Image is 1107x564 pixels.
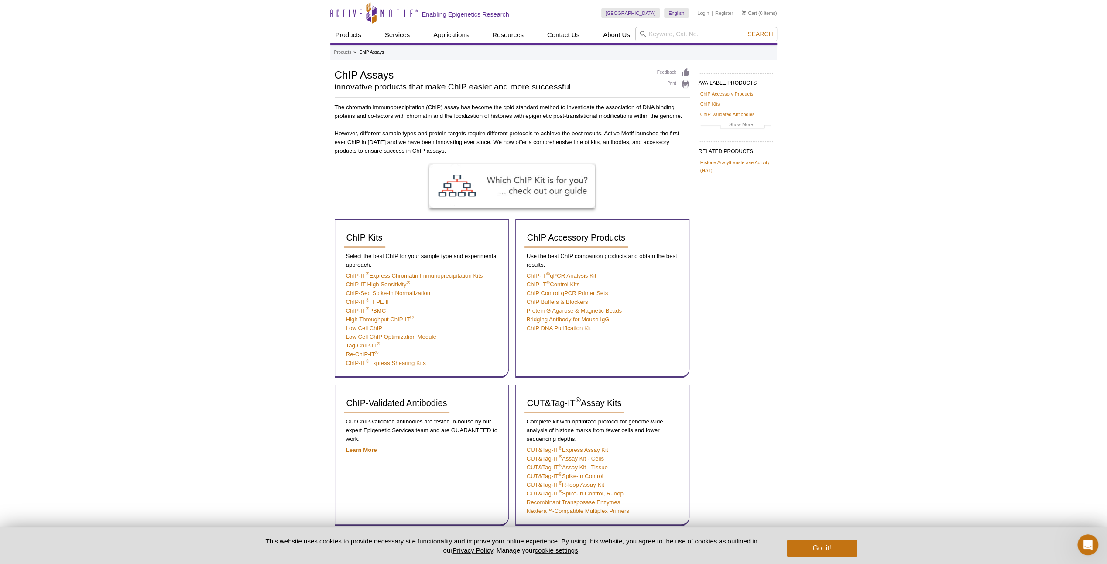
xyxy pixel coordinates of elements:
[346,351,379,358] a: Re-ChIP-IT®
[559,463,562,468] sup: ®
[712,8,713,18] li: |
[452,547,493,554] a: Privacy Policy
[346,281,410,288] a: ChIP-IT High Sensitivity®
[527,290,608,296] a: ChIP Control qPCR Primer Sets
[346,272,483,279] a: ChIP-IT®Express Chromatin Immunoprecipitation Kits
[344,252,500,269] p: Select the best ChIP for your sample type and experimental approach.
[742,8,777,18] li: (0 items)
[527,464,608,471] a: CUT&Tag-IT®Assay Kit ‐ Tissue
[422,10,509,18] h2: Enabling Epigenetics Research
[377,341,380,346] sup: ®
[527,233,625,242] span: ChIP Accessory Products
[745,30,775,38] button: Search
[657,68,690,77] a: Feedback
[335,103,690,120] p: The chromatin immunoprecipitation (ChIP) assay has become the gold standard method to investigate...
[380,27,415,43] a: Services
[576,396,581,404] sup: ®
[428,27,474,43] a: Applications
[559,480,562,485] sup: ®
[487,27,529,43] a: Resources
[700,120,771,131] a: Show More
[527,307,622,314] a: Protein G Agarose & Magnetic Beads
[546,271,550,276] sup: ®
[366,306,369,311] sup: ®
[700,158,771,174] a: Histone Acetyltransferase Activity (HAT)
[527,325,591,331] a: ChIP DNA Purification Kit
[715,10,733,16] a: Register
[527,508,629,514] a: Nextera™-Compatible Multiplex Primers
[346,398,447,408] span: ChIP-Validated Antibodies
[335,129,690,155] p: However, different sample types and protein targets require different protocols to achieve the be...
[346,334,436,340] a: Low Cell ChIP Optimization Module
[346,233,383,242] span: ChIP Kits
[334,48,351,56] a: Products
[524,228,628,248] a: ChIP Accessory Products
[559,489,562,494] sup: ®
[359,50,384,55] li: ChIP Assays
[657,79,690,89] a: Print
[524,417,680,444] p: Complete kit with optimized protocol for genome-wide analysis of histone marks from fewer cells a...
[524,394,624,413] a: CUT&Tag-IT®Assay Kits
[697,10,709,16] a: Login
[700,100,720,108] a: ChIP Kits
[559,471,562,477] sup: ®
[410,315,414,320] sup: ®
[346,307,386,314] a: ChIP-IT®PBMC
[344,417,500,444] p: Our ChIP-validated antibodies are tested in-house by our expert Epigenetic Services team and are ...
[527,499,620,506] a: Recombinant Transposase Enzymes
[527,398,622,408] span: CUT&Tag-IT Assay Kits
[598,27,635,43] a: About Us
[346,342,380,349] a: Tag-ChIP-IT®
[742,10,746,15] img: Your Cart
[366,358,369,364] sup: ®
[700,110,755,118] a: ChIP-Validated Antibodies
[346,325,383,331] a: Low Cell ChIP
[429,164,595,208] img: ChIP Kit Selection Guide
[527,455,604,462] a: CUT&Tag-IT®Assay Kit ‐ Cells
[527,299,588,305] a: ChIP Buffers & Blockers
[346,299,389,305] a: ChIP-IT®FFPE II
[366,297,369,303] sup: ®
[527,272,596,279] a: ChIP-IT®qPCR Analysis Kit
[664,8,689,18] a: English
[527,473,603,479] a: CUT&Tag-IT®Spike-In Control
[535,547,578,554] button: cookie settings
[330,27,367,43] a: Products
[559,454,562,459] sup: ®
[546,280,550,285] sup: ®
[527,481,604,488] a: CUT&Tag-IT®R-loop Assay Kit
[787,540,857,557] button: Got it!
[742,10,757,16] a: Cart
[353,50,356,55] li: »
[524,252,680,269] p: Use the best ChIP companion products and obtain the best results.
[527,316,610,323] a: Bridging Antibody for Mouse IgG
[346,316,414,323] a: High Throughput ChIP-IT®
[527,447,608,453] a: CUT&Tag-IT®Express Assay Kit
[335,68,648,81] h1: ChIP Assays
[366,271,369,276] sup: ®
[335,83,648,91] h2: innovative products that make ChIP easier and more successful
[700,90,754,98] a: ChIP Accessory Products
[344,228,385,248] a: ChIP Kits
[635,27,777,41] input: Keyword, Cat. No.
[407,280,410,285] sup: ®
[344,394,450,413] a: ChIP-Validated Antibodies
[601,8,660,18] a: [GEOGRAPHIC_DATA]
[527,281,580,288] a: ChIP-IT®Control Kits
[559,445,562,451] sup: ®
[699,73,773,89] h2: AVAILABLE PRODUCTS
[699,141,773,157] h2: RELATED PRODUCTS
[250,536,773,555] p: This website uses cookies to provide necessary site functionality and improve your online experie...
[346,447,377,453] a: Learn More
[346,360,426,366] a: ChIP-IT®Express Shearing Kits
[747,31,773,38] span: Search
[375,350,378,355] sup: ®
[527,490,624,497] a: CUT&Tag-IT®Spike-In Control, R-loop
[346,290,431,296] a: ChIP-Seq Spike-In Normalization
[1077,534,1098,555] iframe: Intercom live chat
[542,27,585,43] a: Contact Us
